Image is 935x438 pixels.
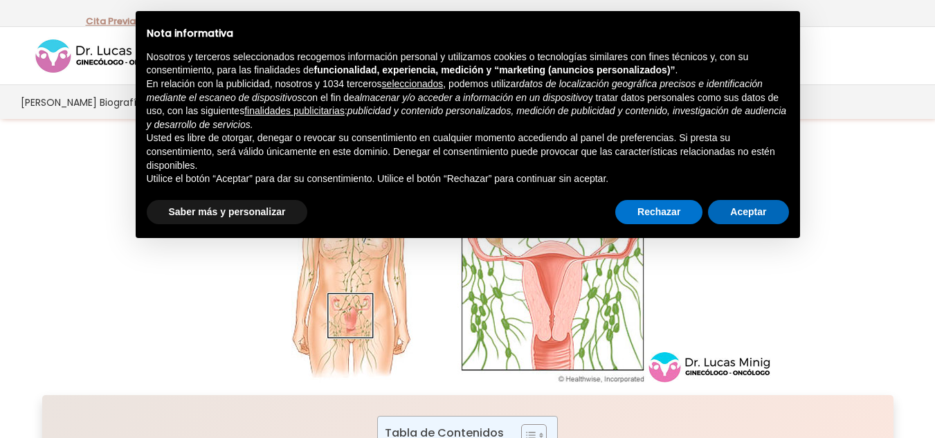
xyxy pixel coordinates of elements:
[147,28,789,39] h2: Nota informativa
[147,105,787,130] em: publicidad y contenido personalizados, medición de publicidad y contenido, investigación de audie...
[615,200,702,225] button: Rechazar
[147,200,308,225] button: Saber más y personalizar
[21,94,97,110] span: [PERSON_NAME]
[98,85,144,119] a: Biografía
[19,85,98,119] a: [PERSON_NAME]
[100,94,143,110] span: Biografía
[164,147,771,383] img: Extirpación de ganglios linfaticos Cirugía y Tratamientos
[354,92,588,103] em: almacenar y/o acceder a información en un dispositivo
[147,172,789,186] p: Utilice el botón “Aceptar” para dar su consentimiento. Utilice el botón “Rechazar” para continuar...
[86,15,136,28] a: Cita Previa
[147,51,789,77] p: Nosotros y terceros seleccionados recogemos información personal y utilizamos cookies o tecnologí...
[147,131,789,172] p: Usted es libre de otorgar, denegar o revocar su consentimiento en cualquier momento accediendo al...
[708,200,788,225] button: Aceptar
[314,64,675,75] strong: funcionalidad, experiencia, medición y “marketing (anuncios personalizados)”
[147,78,763,103] em: datos de localización geográfica precisos e identificación mediante el escaneo de dispositivos
[382,77,444,91] button: seleccionados
[86,12,140,30] p: -
[147,77,789,131] p: En relación con la publicidad, nosotros y 1034 terceros , podemos utilizar con el fin de y tratar...
[244,104,345,118] button: finalidades publicitarias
